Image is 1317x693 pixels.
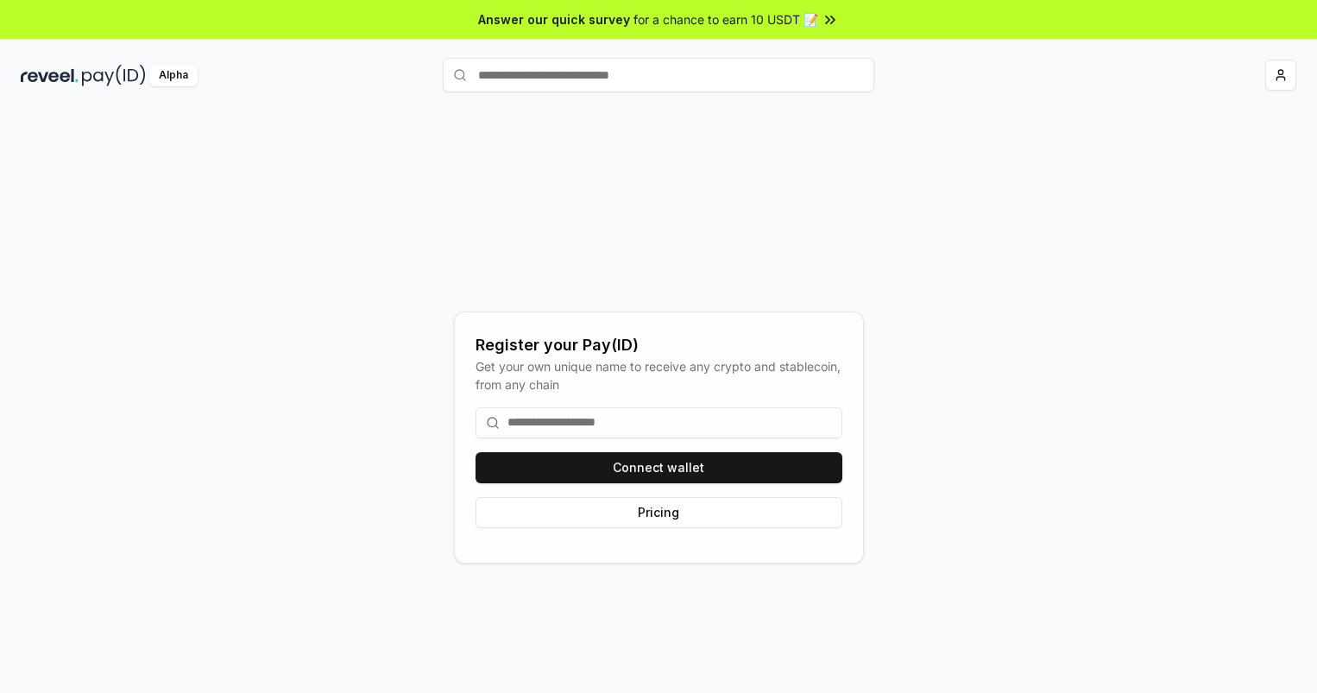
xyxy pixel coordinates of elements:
img: pay_id [82,65,146,86]
img: reveel_dark [21,65,79,86]
span: Answer our quick survey [478,10,630,28]
div: Register your Pay(ID) [476,333,842,357]
button: Pricing [476,497,842,528]
div: Get your own unique name to receive any crypto and stablecoin, from any chain [476,357,842,394]
div: Alpha [149,65,198,86]
button: Connect wallet [476,452,842,483]
span: for a chance to earn 10 USDT 📝 [633,10,818,28]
